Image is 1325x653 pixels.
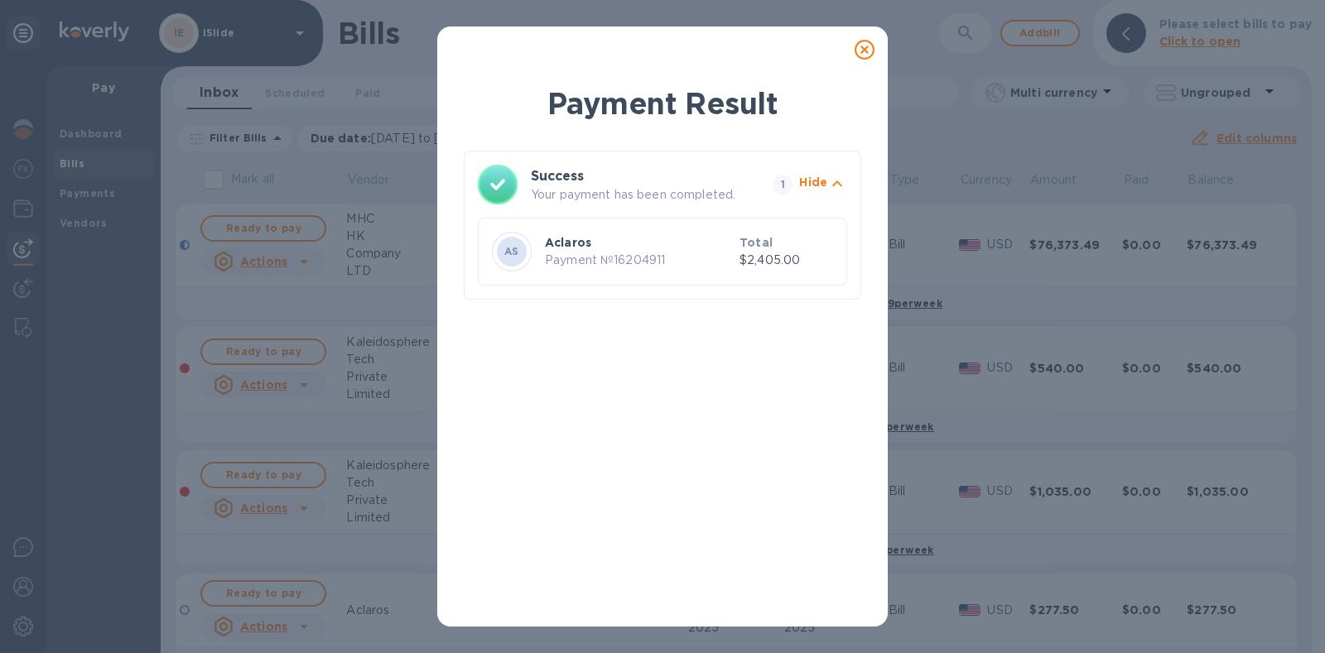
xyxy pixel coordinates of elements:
[545,234,733,251] p: Aclaros
[531,186,766,204] p: Your payment has been completed.
[464,83,861,124] h1: Payment Result
[773,175,793,194] span: 1
[545,252,733,269] p: Payment № 16204911
[531,166,743,186] h3: Success
[799,174,827,190] p: Hide
[799,174,847,196] button: Hide
[740,252,833,269] p: $2,405.00
[504,245,519,257] b: AS
[740,236,773,249] b: Total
